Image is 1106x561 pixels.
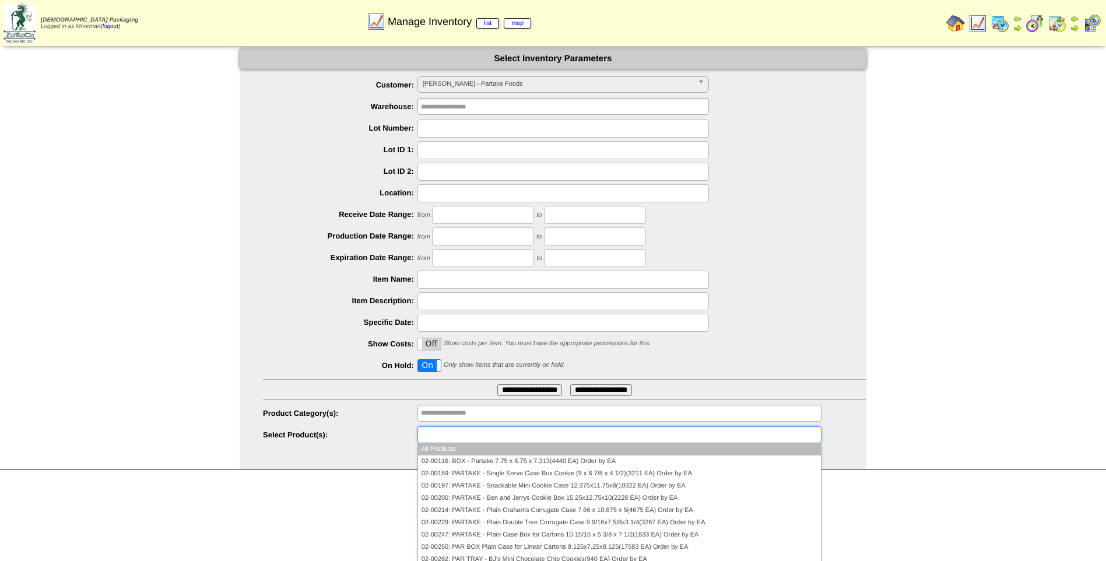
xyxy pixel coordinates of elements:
[418,517,821,529] li: 02-00229: PARTAKE - Plain Double Tree Corrugate Case 9 9/16x7 5/8x3 1/4(3267 EA) Order by EA
[418,338,441,350] label: Off
[263,296,417,305] label: Item Description:
[1013,14,1022,23] img: arrowleft.gif
[263,102,417,111] label: Warehouse:
[418,468,821,480] li: 02-00159: PARTAKE - Single Serve Case Box Cookie (9 x 6 7/8 x 4 1/2)(3211 EA) Order by EA
[240,48,866,69] div: Select Inventory Parameters
[263,167,417,176] label: Lot ID 2:
[418,529,821,541] li: 02-00247: PARTAKE - Plain Case Box for Cartons 10 15/16 x 5 3/8 x 7 1/2(1833 EA) Order by EA
[1026,14,1044,33] img: calendarblend.gif
[41,17,138,23] span: [DEMOGRAPHIC_DATA] Packaging
[417,255,430,262] span: from
[417,338,442,350] div: OnOff
[263,188,417,197] label: Location:
[263,430,417,439] label: Select Product(s):
[536,255,542,262] span: to
[1070,14,1079,23] img: arrowleft.gif
[1070,23,1079,33] img: arrowright.gif
[263,210,417,219] label: Receive Date Range:
[263,124,417,132] label: Lot Number:
[263,318,417,327] label: Specific Date:
[263,361,417,370] label: On Hold:
[263,80,417,89] label: Customer:
[946,14,965,33] img: home.gif
[536,212,542,219] span: to
[417,233,430,240] span: from
[418,360,441,371] label: On
[1013,23,1022,33] img: arrowright.gif
[418,492,821,504] li: 02-00200: PARTAKE - Ben and Jerrys Cookie Box 15.25x12.75x10(2228 EA) Order by EA
[476,18,499,29] a: list
[968,14,987,33] img: line_graph.gif
[423,77,693,91] span: [PERSON_NAME] - Partake Foods
[263,232,417,240] label: Production Date Range:
[536,233,542,240] span: to
[263,253,417,262] label: Expiration Date Range:
[3,3,36,43] img: zoroco-logo-small.webp
[418,504,821,517] li: 02-00214: PARTAKE - Plain Grahams Corrugate Case 7.66 x 10.875 x 5(4675 EA) Order by EA
[504,18,531,29] a: map
[444,340,651,347] span: Show costs per item. You must have the appropriate permissions for this.
[1083,14,1101,33] img: calendarcustomer.gif
[367,12,385,31] img: line_graph.gif
[263,145,417,154] label: Lot ID 1:
[418,455,821,468] li: 02-00116: BOX - Partake 7.75 x 6.75 x 7.313(4440 EA) Order by EA
[418,541,821,553] li: 02-00250: PAR BOX Plain Case for Linear Cartons 8.125x7.25x8.125(17583 EA) Order by EA
[100,23,120,30] a: (logout)
[263,409,417,418] label: Product Category(s):
[418,443,821,455] li: All Products
[388,16,531,28] span: Manage Inventory
[991,14,1009,33] img: calendarprod.gif
[1048,14,1066,33] img: calendarinout.gif
[418,480,821,492] li: 02-00197: PARTAKE - Snackable Mini Cookie Case 12.375x11.75x8(10322 EA) Order by EA
[41,17,138,30] span: Logged in as Mnorman
[417,212,430,219] span: from
[417,359,442,372] div: OnOff
[263,339,417,348] label: Show Costs:
[263,275,417,283] label: Item Name:
[444,362,565,369] span: Only show items that are currently on hold.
